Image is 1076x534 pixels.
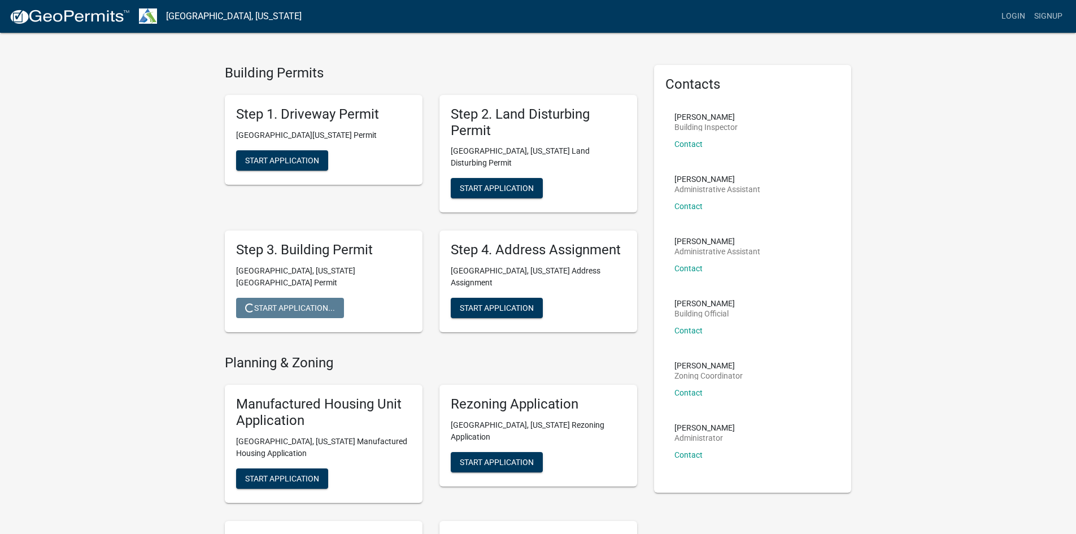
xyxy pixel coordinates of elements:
span: Start Application [460,303,534,312]
p: [PERSON_NAME] [674,424,735,432]
h4: Planning & Zoning [225,355,637,371]
button: Start Application [236,150,328,171]
p: Building Official [674,310,735,318]
button: Start Application [236,468,328,489]
button: Start Application [451,178,543,198]
p: [GEOGRAPHIC_DATA], [US_STATE] Manufactured Housing Application [236,436,411,459]
p: [PERSON_NAME] [674,175,760,183]
a: Contact [674,140,703,149]
h5: Manufactured Housing Unit Application [236,396,411,429]
a: Contact [674,264,703,273]
h5: Contacts [665,76,840,93]
p: Administrative Assistant [674,185,760,193]
p: Administrative Assistant [674,248,760,255]
p: Building Inspector [674,123,738,131]
p: [PERSON_NAME] [674,299,735,307]
p: [GEOGRAPHIC_DATA], [US_STATE] Rezoning Application [451,419,626,443]
button: Start Application [451,298,543,318]
p: [PERSON_NAME] [674,237,760,245]
h5: Step 1. Driveway Permit [236,106,411,123]
a: Contact [674,326,703,335]
h4: Building Permits [225,65,637,81]
p: [PERSON_NAME] [674,362,743,370]
a: Login [997,6,1030,27]
button: Start Application [451,452,543,472]
p: [GEOGRAPHIC_DATA][US_STATE] Permit [236,129,411,141]
a: Signup [1030,6,1067,27]
span: Start Application [460,184,534,193]
p: [PERSON_NAME] [674,113,738,121]
span: Start Application [245,474,319,483]
a: Contact [674,202,703,211]
a: [GEOGRAPHIC_DATA], [US_STATE] [166,7,302,26]
p: [GEOGRAPHIC_DATA], [US_STATE] Land Disturbing Permit [451,145,626,169]
p: [GEOGRAPHIC_DATA], [US_STATE] Address Assignment [451,265,626,289]
p: [GEOGRAPHIC_DATA], [US_STATE][GEOGRAPHIC_DATA] Permit [236,265,411,289]
span: Start Application [245,155,319,164]
h5: Step 3. Building Permit [236,242,411,258]
h5: Step 2. Land Disturbing Permit [451,106,626,139]
p: Administrator [674,434,735,442]
h5: Step 4. Address Assignment [451,242,626,258]
button: Start Application... [236,298,344,318]
h5: Rezoning Application [451,396,626,413]
img: Troup County, Georgia [139,8,157,24]
a: Contact [674,450,703,459]
span: Start Application [460,457,534,466]
p: Zoning Coordinator [674,372,743,380]
a: Contact [674,388,703,397]
span: Start Application... [245,303,335,312]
